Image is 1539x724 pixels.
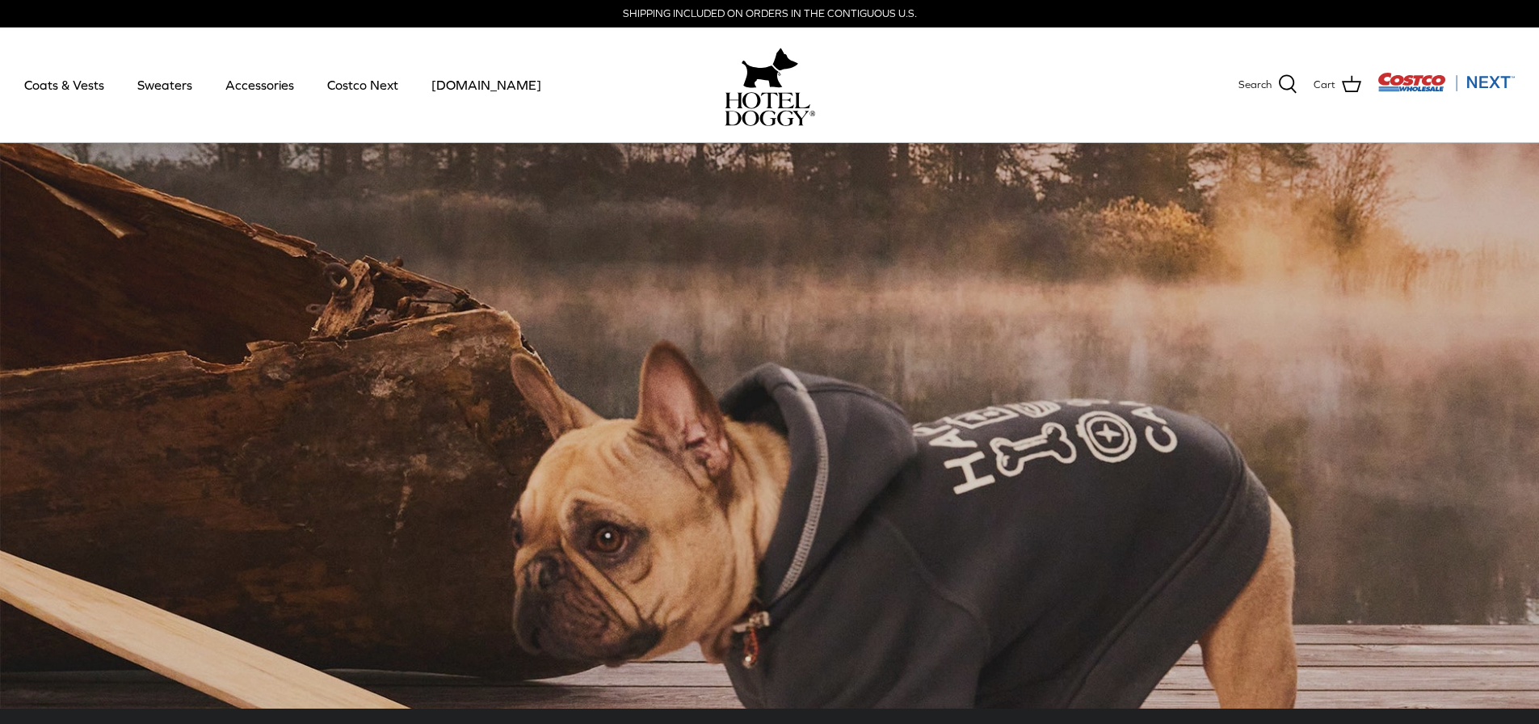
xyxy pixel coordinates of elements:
img: Costco Next [1377,72,1515,92]
span: Cart [1314,77,1335,94]
span: Search [1238,77,1272,94]
a: Sweaters [123,57,207,112]
a: Visit Costco Next [1377,82,1515,95]
a: Coats & Vests [10,57,119,112]
a: Costco Next [313,57,413,112]
a: [DOMAIN_NAME] [417,57,556,112]
a: Accessories [211,57,309,112]
img: hoteldoggycom [725,92,815,126]
a: Cart [1314,74,1361,95]
a: hoteldoggy.com hoteldoggycom [725,44,815,126]
a: Search [1238,74,1297,95]
img: hoteldoggy.com [742,44,798,92]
